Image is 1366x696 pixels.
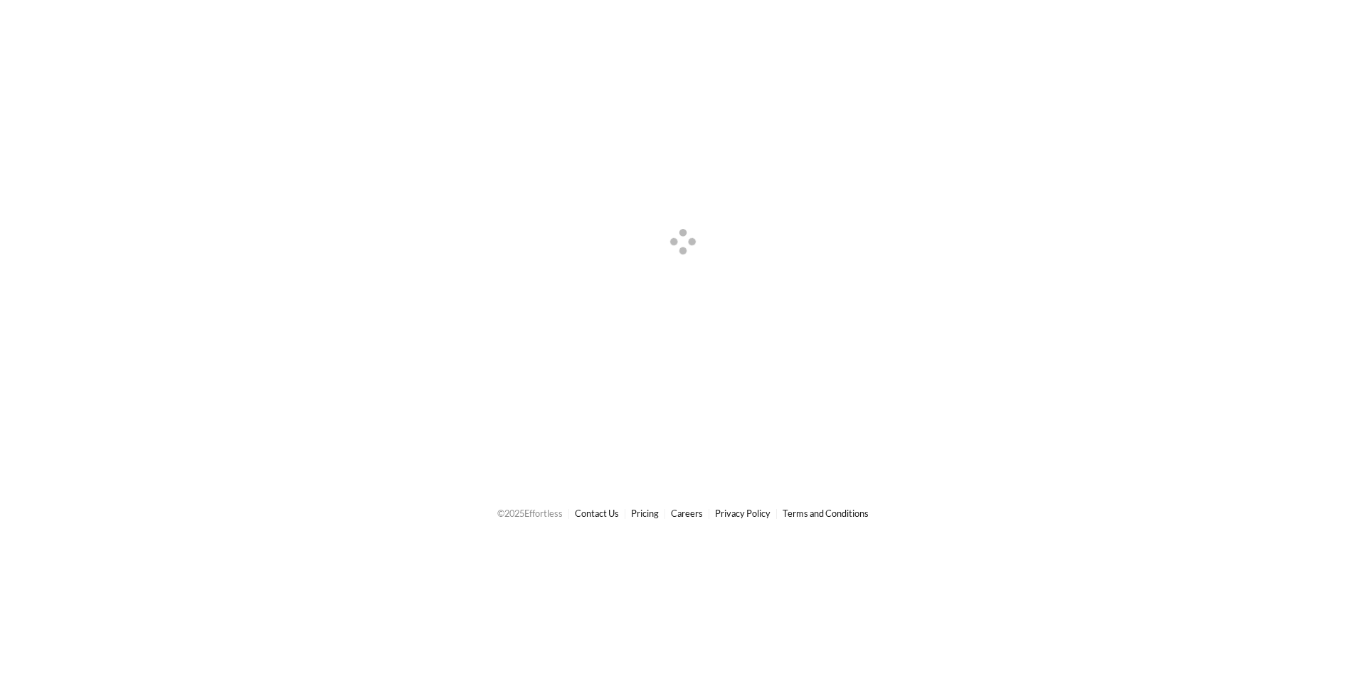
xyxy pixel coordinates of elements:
[715,508,771,519] a: Privacy Policy
[631,508,659,519] a: Pricing
[783,508,869,519] a: Terms and Conditions
[575,508,619,519] a: Contact Us
[497,508,563,519] span: © 2025 Effortless
[671,508,703,519] a: Careers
